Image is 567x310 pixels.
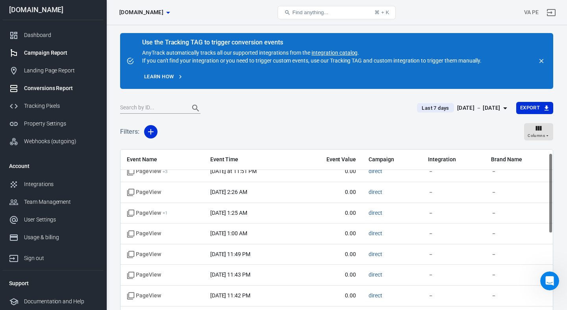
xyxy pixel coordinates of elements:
a: Usage & billing [3,229,104,246]
span: 0.00 [302,271,356,279]
span: － [491,209,547,217]
div: Sign out [24,254,97,262]
div: [DATE] － [DATE] [457,103,500,113]
iframe: Intercom live chat [540,271,559,290]
span: Standard event name [127,271,161,279]
span: － [428,209,478,217]
a: User Settings [3,211,104,229]
span: Standard event name [127,230,161,238]
span: Columns [528,132,545,139]
span: Brand Name [491,156,547,164]
button: Columns [524,123,553,140]
div: Campaign Report [24,49,97,57]
span: － [428,292,478,300]
span: 0.00 [302,230,356,238]
span: － [428,251,478,258]
a: Campaign Report [3,44,104,62]
a: Sign out [3,246,104,267]
div: Tracking Pixels [24,102,97,110]
button: Search [186,99,205,118]
a: Conversions Report [3,79,104,97]
span: Find anything... [292,9,328,15]
div: Team Management [24,198,97,206]
a: direct [369,189,382,195]
a: direct [369,292,382,299]
button: close [536,55,547,66]
div: Dashboard [24,31,97,39]
a: Sign out [542,3,561,22]
a: Dashboard [3,26,104,44]
time: 2025-08-14T23:43:04+08:00 [210,271,250,278]
div: Integrations [24,180,97,188]
li: Support [3,274,104,293]
span: 0.00 [302,168,356,175]
a: integration catalog [311,50,358,56]
span: 0.00 [302,209,356,217]
span: 0.00 [302,292,356,300]
li: Account [3,157,104,175]
input: Search by ID... [120,103,183,113]
span: Last 7 days [419,104,452,112]
div: Conversions Report [24,84,97,92]
a: Property Settings [3,115,104,133]
span: － [428,230,478,238]
span: direct [369,230,382,238]
span: direct [369,292,382,300]
a: Integrations [3,175,104,193]
div: Webhooks (outgoing) [24,137,97,146]
a: Learn how [142,71,185,83]
span: direct [369,188,382,196]
div: Property Settings [24,120,97,128]
button: Export [516,102,553,114]
span: 0.00 [302,188,356,196]
span: － [491,230,547,238]
div: ⌘ + K [374,9,389,15]
sup: + 3 [163,169,168,174]
span: tuume.com [119,7,163,17]
h5: Filters: [120,119,139,144]
button: Last 7 days[DATE] － [DATE] [411,101,516,114]
span: Standard event name [127,188,161,196]
time: 2025-08-16T23:51:09+08:00 [210,168,257,174]
div: [DOMAIN_NAME] [3,6,104,13]
span: － [491,251,547,258]
span: Standard event name [127,292,161,300]
span: － [491,188,547,196]
time: 2025-08-16T02:26:56+08:00 [210,189,247,195]
span: Event Value [302,156,356,164]
span: － [491,271,547,279]
button: [DOMAIN_NAME] [116,5,173,20]
a: direct [369,230,382,236]
span: － [428,188,478,196]
span: Event Name [127,156,198,164]
span: direct [369,271,382,279]
div: User Settings [24,216,97,224]
a: direct [369,210,382,216]
time: 2025-08-14T23:42:21+08:00 [210,292,250,299]
time: 2025-08-15T01:00:02+08:00 [210,230,247,236]
div: Account id: qidNBLJg [524,8,539,17]
span: － [428,168,478,175]
div: AnyTrack automatically tracks all our supported integrations from the . If you can't find your in... [142,39,482,65]
span: 0.00 [302,251,356,258]
span: Campaign [369,156,415,164]
span: Standard event name [127,251,161,258]
span: PageView [127,209,168,217]
a: Landing Page Report [3,62,104,79]
span: － [491,168,547,175]
span: Integration [428,156,478,164]
span: direct [369,168,382,175]
a: direct [369,168,382,174]
sup: + 1 [163,210,168,216]
time: 2025-08-16T01:25:58+08:00 [210,210,247,216]
a: direct [369,271,382,278]
span: － [428,271,478,279]
span: Event Time [210,156,290,164]
span: PageView [127,168,168,175]
div: Documentation and Help [24,297,97,306]
span: direct [369,251,382,258]
a: direct [369,251,382,257]
div: Use the Tracking TAG to trigger conversion events [142,39,482,46]
span: － [491,292,547,300]
div: Usage & billing [24,233,97,242]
